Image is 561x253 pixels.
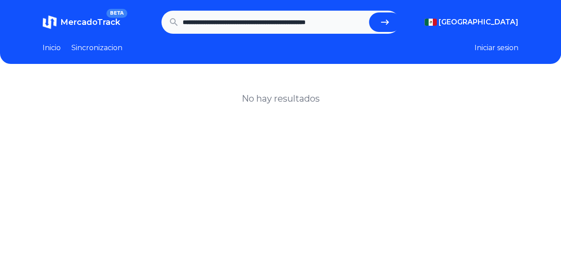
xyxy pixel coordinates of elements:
[43,15,57,29] img: MercadoTrack
[43,43,61,53] a: Inicio
[242,92,320,105] h1: No hay resultados
[43,15,120,29] a: MercadoTrackBETA
[106,9,127,18] span: BETA
[60,17,120,27] span: MercadoTrack
[439,17,518,28] span: [GEOGRAPHIC_DATA]
[424,19,437,26] img: Mexico
[424,17,518,28] button: [GEOGRAPHIC_DATA]
[475,43,518,53] button: Iniciar sesion
[71,43,122,53] a: Sincronizacion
